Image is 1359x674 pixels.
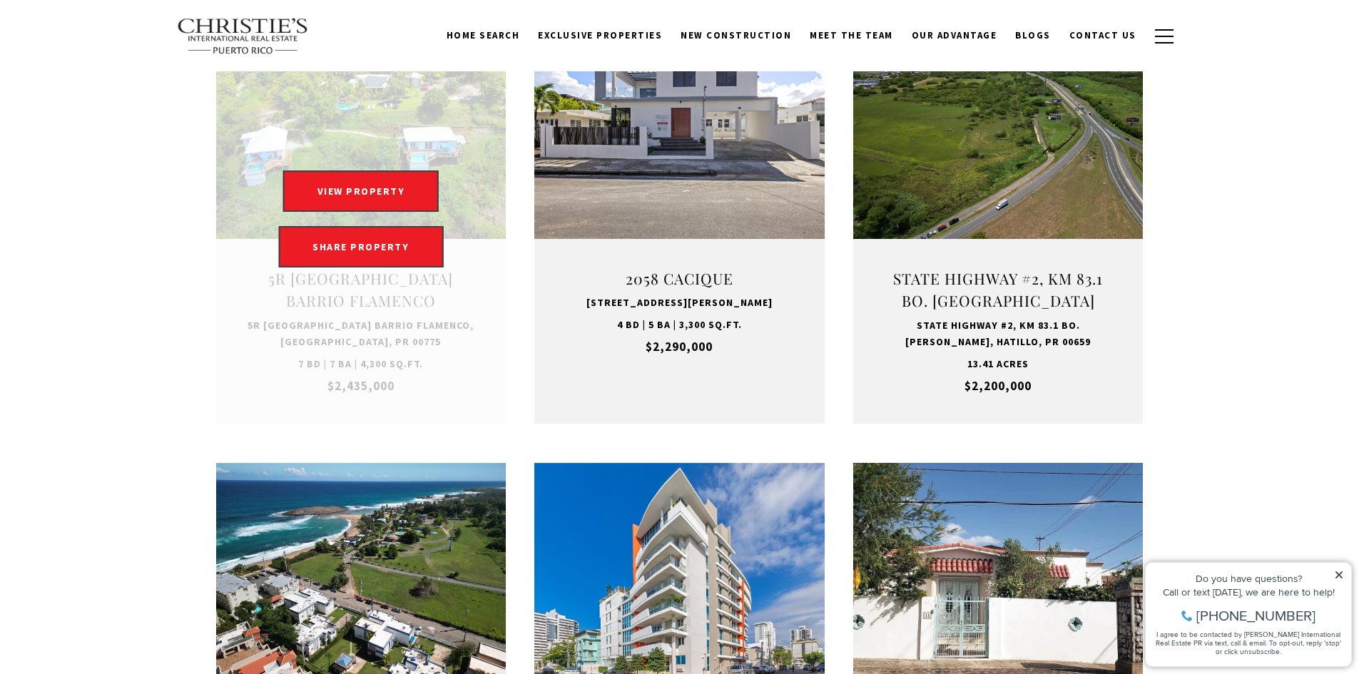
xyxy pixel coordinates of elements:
[58,67,178,81] span: [PHONE_NUMBER]
[1069,29,1136,41] span: Contact Us
[276,172,447,185] a: VIEW PROPERTY
[18,88,203,115] span: I agree to be contacted by [PERSON_NAME] International Real Estate PR via text, call & email. To ...
[538,29,662,41] span: Exclusive Properties
[278,226,443,267] a: SHARE PROPERTY
[529,22,671,49] a: Exclusive Properties
[681,29,791,41] span: New Construction
[283,170,439,212] button: VIEW PROPERTY
[177,18,310,55] img: Christie's International Real Estate text transparent background
[15,32,206,42] div: Do you have questions?
[15,46,206,56] div: Call or text [DATE], we are here to help!
[1006,22,1060,49] a: Blogs
[437,22,529,49] a: Home Search
[1015,29,1051,41] span: Blogs
[1146,16,1183,57] button: button
[800,22,902,49] a: Meet the Team
[902,22,1007,49] a: Our Advantage
[671,22,800,49] a: New Construction
[912,29,997,41] span: Our Advantage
